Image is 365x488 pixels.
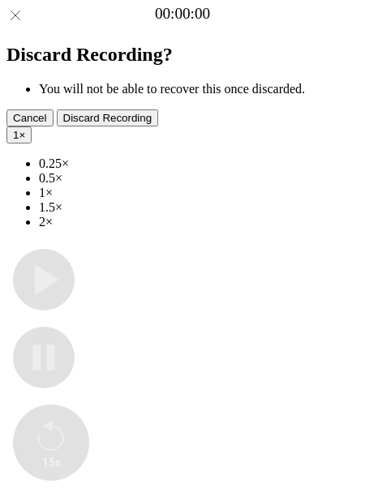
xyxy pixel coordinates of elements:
li: 1× [39,186,359,200]
h2: Discard Recording? [6,44,359,66]
li: 0.25× [39,156,359,171]
li: You will not be able to recover this once discarded. [39,82,359,96]
a: 00:00:00 [155,5,210,23]
button: Cancel [6,109,54,126]
li: 1.5× [39,200,359,215]
li: 0.5× [39,171,359,186]
button: Discard Recording [57,109,159,126]
button: 1× [6,126,32,143]
li: 2× [39,215,359,229]
span: 1 [13,129,19,141]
